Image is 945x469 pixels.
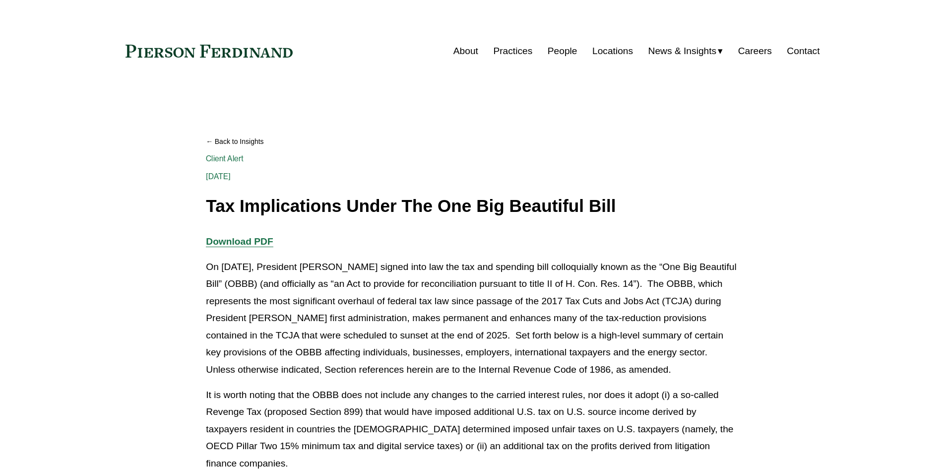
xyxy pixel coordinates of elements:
[206,133,739,150] a: Back to Insights
[493,42,532,61] a: Practices
[648,42,723,61] a: folder dropdown
[206,259,739,379] p: On [DATE], President [PERSON_NAME] signed into law the tax and spending bill colloquially known a...
[787,42,819,61] a: Contact
[738,42,772,61] a: Careers
[548,42,577,61] a: People
[648,43,717,60] span: News & Insights
[206,172,231,181] span: [DATE]
[592,42,633,61] a: Locations
[206,197,739,216] h1: Tax Implications Under The One Big Beautiful Bill
[453,42,478,61] a: About
[206,236,273,247] a: Download PDF
[206,154,244,163] a: Client Alert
